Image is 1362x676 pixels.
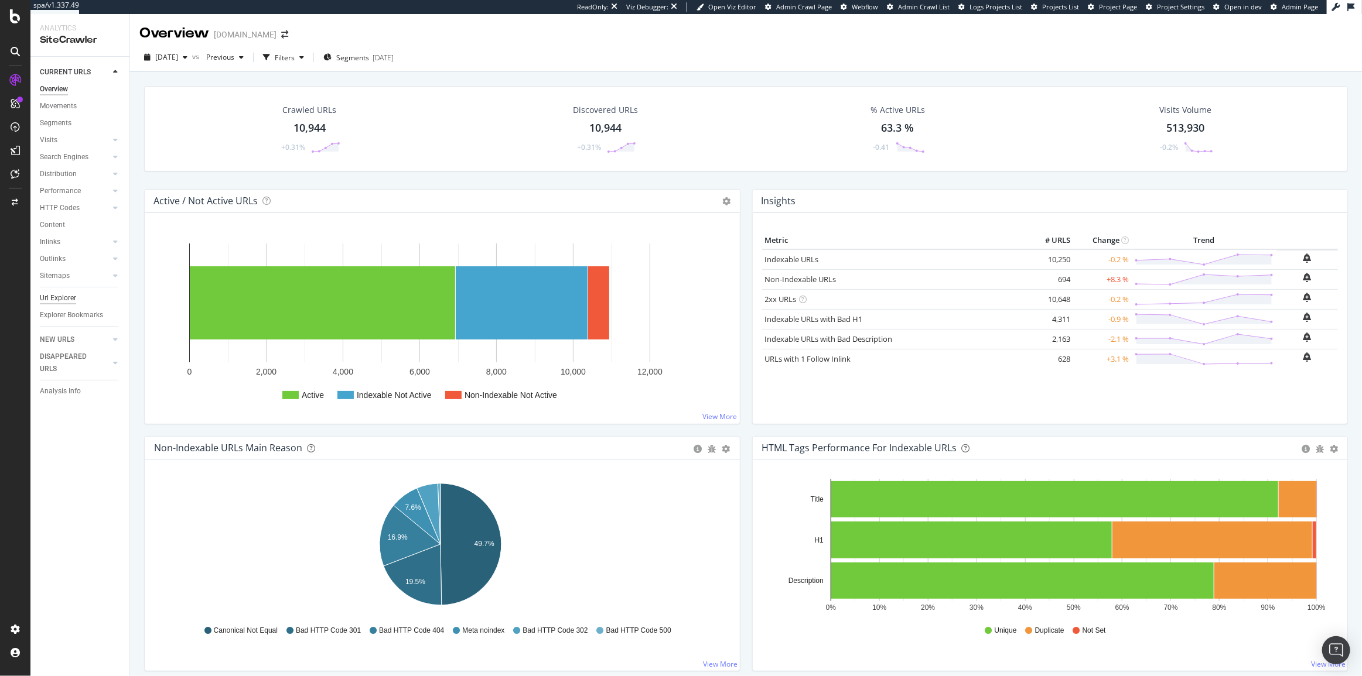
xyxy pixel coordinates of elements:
text: 10% [872,604,886,612]
span: Webflow [852,2,878,11]
div: ReadOnly: [577,2,609,12]
span: Bad HTTP Code 500 [606,626,671,636]
text: 80% [1212,604,1226,612]
a: Segments [40,117,121,129]
a: HTTP Codes [40,202,110,214]
span: Unique [995,626,1017,636]
a: Indexable URLs with Bad H1 [765,314,863,324]
td: 10,648 [1026,289,1073,309]
text: 10,000 [561,367,586,376]
a: 2xx URLs [765,294,797,304]
div: Movements [40,100,77,112]
text: Title [810,495,824,503]
div: 63.3 % [882,121,914,136]
span: Project Settings [1157,2,1204,11]
div: Url Explorer [40,292,76,304]
text: 7.6% [405,503,422,512]
a: Logs Projects List [958,2,1022,12]
span: Open in dev [1224,2,1262,11]
div: gear [1330,445,1338,453]
span: Admin Crawl Page [776,2,832,11]
div: 513,930 [1166,121,1204,136]
text: 20% [921,604,935,612]
div: Open Intercom Messenger [1322,636,1350,664]
a: Indexable URLs with Bad Description [765,334,893,344]
a: URLs with 1 Follow Inlink [765,354,851,364]
span: Bad HTTP Code 404 [379,626,444,636]
text: 100% [1308,604,1326,612]
a: Performance [40,185,110,197]
svg: A chart. [154,479,726,615]
th: Trend [1132,232,1276,249]
span: Project Page [1099,2,1137,11]
text: 4,000 [333,367,353,376]
span: vs [192,52,202,61]
td: 694 [1026,269,1073,289]
td: -0.9 % [1073,309,1132,329]
div: bell-plus [1303,332,1312,342]
td: -0.2 % [1073,249,1132,270]
div: Viz Debugger: [626,2,668,12]
span: Open Viz Editor [708,2,756,11]
a: Projects List [1031,2,1079,12]
th: Change [1073,232,1132,249]
a: Explorer Bookmarks [40,309,121,321]
div: Discovered URLs [573,104,638,116]
div: Distribution [40,168,77,180]
a: Admin Page [1271,2,1318,12]
div: Performance [40,185,81,197]
a: View More [1311,659,1346,669]
div: Sitemaps [40,270,70,282]
text: 8,000 [486,367,507,376]
div: Visits [40,134,57,146]
a: Open in dev [1213,2,1262,12]
div: -0.41 [873,142,890,152]
text: Description [788,577,823,585]
text: 16.9% [388,533,408,541]
a: CURRENT URLS [40,66,110,78]
span: Logs Projects List [970,2,1022,11]
span: Bad HTTP Code 302 [523,626,588,636]
div: 10,944 [589,121,622,136]
a: Inlinks [40,236,110,248]
text: 70% [1163,604,1177,612]
a: Outlinks [40,253,110,265]
text: H1 [814,536,824,544]
div: bell-plus [1303,293,1312,302]
span: Canonical Not Equal [214,626,278,636]
a: Indexable URLs [765,254,819,265]
a: NEW URLS [40,334,110,346]
text: 2,000 [256,367,277,376]
div: SiteCrawler [40,33,120,47]
div: % Active URLs [871,104,925,116]
button: Previous [202,48,248,67]
div: +0.31% [577,142,601,152]
div: Analysis Info [40,385,81,397]
a: Webflow [841,2,878,12]
div: Crawled URLs [282,104,336,116]
a: Overview [40,83,121,95]
text: Active [302,390,324,400]
text: 60% [1115,604,1129,612]
a: Url Explorer [40,292,121,304]
td: -0.2 % [1073,289,1132,309]
div: Segments [40,117,71,129]
text: 40% [1018,604,1032,612]
svg: A chart. [762,479,1334,615]
text: 0 [187,367,192,376]
div: HTTP Codes [40,202,80,214]
span: Meta noindex [462,626,504,636]
div: bell-plus [1303,273,1312,282]
a: Open Viz Editor [697,2,756,12]
div: HTML Tags Performance for Indexable URLs [762,442,957,454]
i: Options [723,197,731,205]
div: NEW URLS [40,334,74,346]
text: 0% [825,604,836,612]
a: View More [703,411,738,421]
div: +0.31% [281,142,305,152]
div: [DOMAIN_NAME] [214,29,277,40]
th: Metric [762,232,1027,249]
text: 12,000 [637,367,663,376]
